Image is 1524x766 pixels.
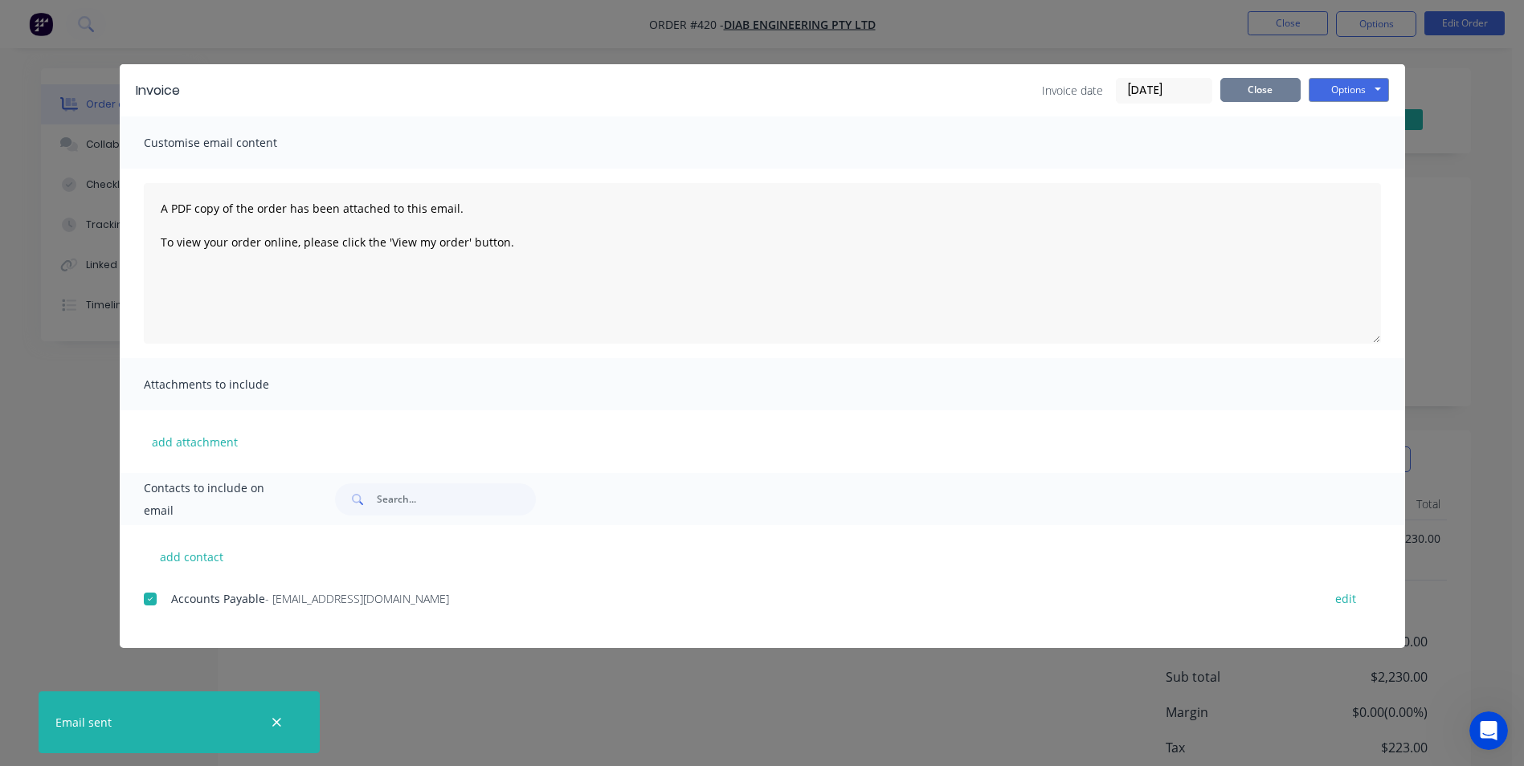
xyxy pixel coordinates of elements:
div: Invoice [136,81,180,100]
span: Attachments to include [144,373,321,396]
button: add attachment [144,430,246,454]
span: - [EMAIL_ADDRESS][DOMAIN_NAME] [265,591,449,606]
button: edit [1326,588,1366,609]
div: Email sent [55,714,112,731]
button: Options [1309,78,1389,102]
span: Invoice date [1042,82,1103,99]
textarea: A PDF copy of the order has been attached to this email. To view your order online, please click ... [144,183,1381,344]
button: add contact [144,544,240,568]
iframe: Intercom live chat [1469,711,1508,750]
span: Customise email content [144,132,321,154]
button: Close [1220,78,1301,102]
input: Search... [377,483,536,515]
span: Contacts to include on email [144,477,296,522]
span: Accounts Payable [171,591,265,606]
